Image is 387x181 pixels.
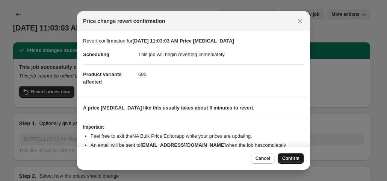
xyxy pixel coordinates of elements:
span: Scheduling [83,52,109,57]
span: Price change revert confirmation [83,17,165,25]
span: Confirm [282,155,299,161]
b: A price [MEDICAL_DATA] like this usually takes about 8 minutes to revert. [83,105,254,111]
button: Confirm [278,153,304,164]
b: [DATE] 11:03:03 AM Price [MEDICAL_DATA] [133,38,234,44]
h3: Important [83,124,304,130]
button: Close [295,16,305,26]
p: Revert confirmation for [83,37,304,45]
dd: This job will begin reverting immediately. [138,45,304,64]
dd: 695 [138,64,304,84]
span: Cancel [255,155,270,161]
b: [EMAIL_ADDRESS][DOMAIN_NAME] [141,142,226,148]
button: Cancel [251,153,275,164]
span: Product variants affected [83,71,122,85]
li: Feel free to exit the NA Bulk Price Editor app while your prices are updating. [91,132,304,140]
li: An email will be sent to when the job has completely reverted . [91,141,304,157]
